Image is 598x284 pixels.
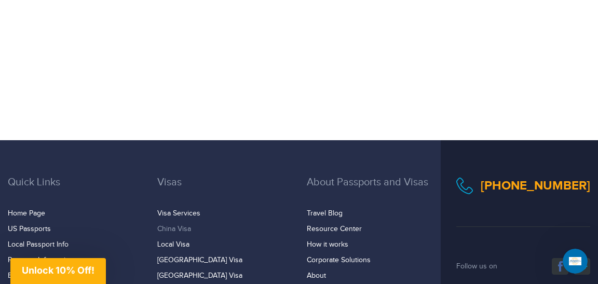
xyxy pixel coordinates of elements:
a: Local Visa [157,240,189,249]
iframe: Intercom live chat [563,249,588,274]
a: facebook [552,258,568,275]
a: Resource Center [307,225,362,233]
div: Unlock 10% Off! [10,258,106,284]
a: [GEOGRAPHIC_DATA] Visa [157,256,242,264]
a: Corporate Solutions [307,256,371,264]
h3: About Passports and Visas [307,177,441,204]
a: Passport Information [8,256,74,264]
a: Embassies and Consulates [8,272,94,280]
a: China Visa [157,225,191,233]
a: Local Passport Info [8,240,69,249]
a: Visa Services [157,209,200,218]
a: About [307,272,326,280]
h3: Quick Links [8,177,142,204]
a: US Passports [8,225,51,233]
a: How it works [307,240,348,249]
a: Travel Blog [307,209,343,218]
span: Follow us on [456,262,497,271]
h3: Visas [157,177,291,204]
a: [PHONE_NUMBER] [481,178,590,193]
span: Unlock 10% Off! [22,265,94,276]
a: Home Page [8,209,45,218]
a: [GEOGRAPHIC_DATA] Visa [157,272,242,280]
